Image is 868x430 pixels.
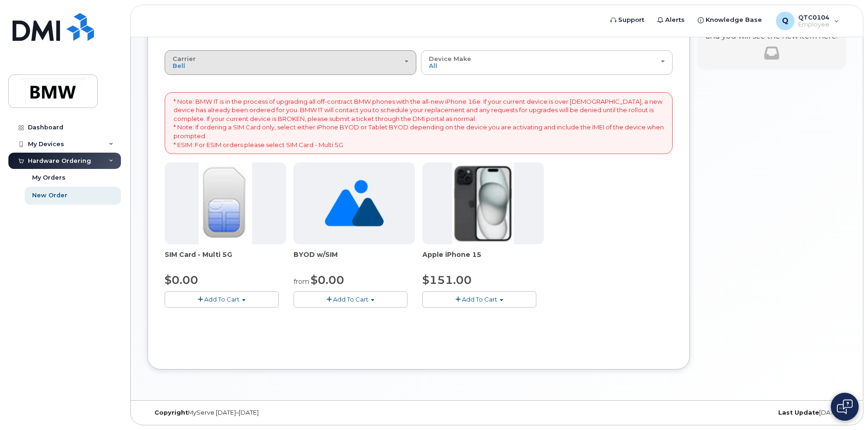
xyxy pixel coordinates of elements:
[462,296,497,303] span: Add To Cart
[691,11,768,29] a: Knowledge Base
[651,11,691,29] a: Alerts
[422,250,544,269] div: Apple iPhone 15
[165,50,416,74] button: Carrier Bell
[311,273,344,287] span: $0.00
[665,15,685,25] span: Alerts
[165,273,198,287] span: $0.00
[421,50,673,74] button: Device Make All
[325,162,384,244] img: no_image_found-2caef05468ed5679b831cfe6fc140e25e0c280774317ffc20a367ab7fd17291e.png
[769,12,846,30] div: QTC0104
[798,21,829,28] span: Employee
[165,291,279,308] button: Add To Cart
[199,162,252,244] img: 00D627D4-43E9-49B7-A367-2C99342E128C.jpg
[173,62,185,69] span: Bell
[429,55,471,62] span: Device Make
[204,296,240,303] span: Add To Cart
[294,250,415,269] div: BYOD w/SIM
[174,97,664,149] p: * Note: BMW IT is in the process of upgrading all off-contract BMW phones with the all-new iPhone...
[333,296,368,303] span: Add To Cart
[837,399,853,414] img: Open chat
[422,273,472,287] span: $151.00
[782,15,788,27] span: Q
[778,409,819,416] strong: Last Update
[429,62,437,69] span: All
[613,409,846,417] div: [DATE]
[452,162,514,244] img: iphone15.jpg
[294,277,309,286] small: from
[798,13,829,21] span: QTC0104
[618,15,644,25] span: Support
[165,250,286,269] div: SIM Card - Multi 5G
[604,11,651,29] a: Support
[706,15,762,25] span: Knowledge Base
[294,291,407,308] button: Add To Cart
[147,409,381,417] div: MyServe [DATE]–[DATE]
[422,291,536,308] button: Add To Cart
[173,55,196,62] span: Carrier
[154,409,188,416] strong: Copyright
